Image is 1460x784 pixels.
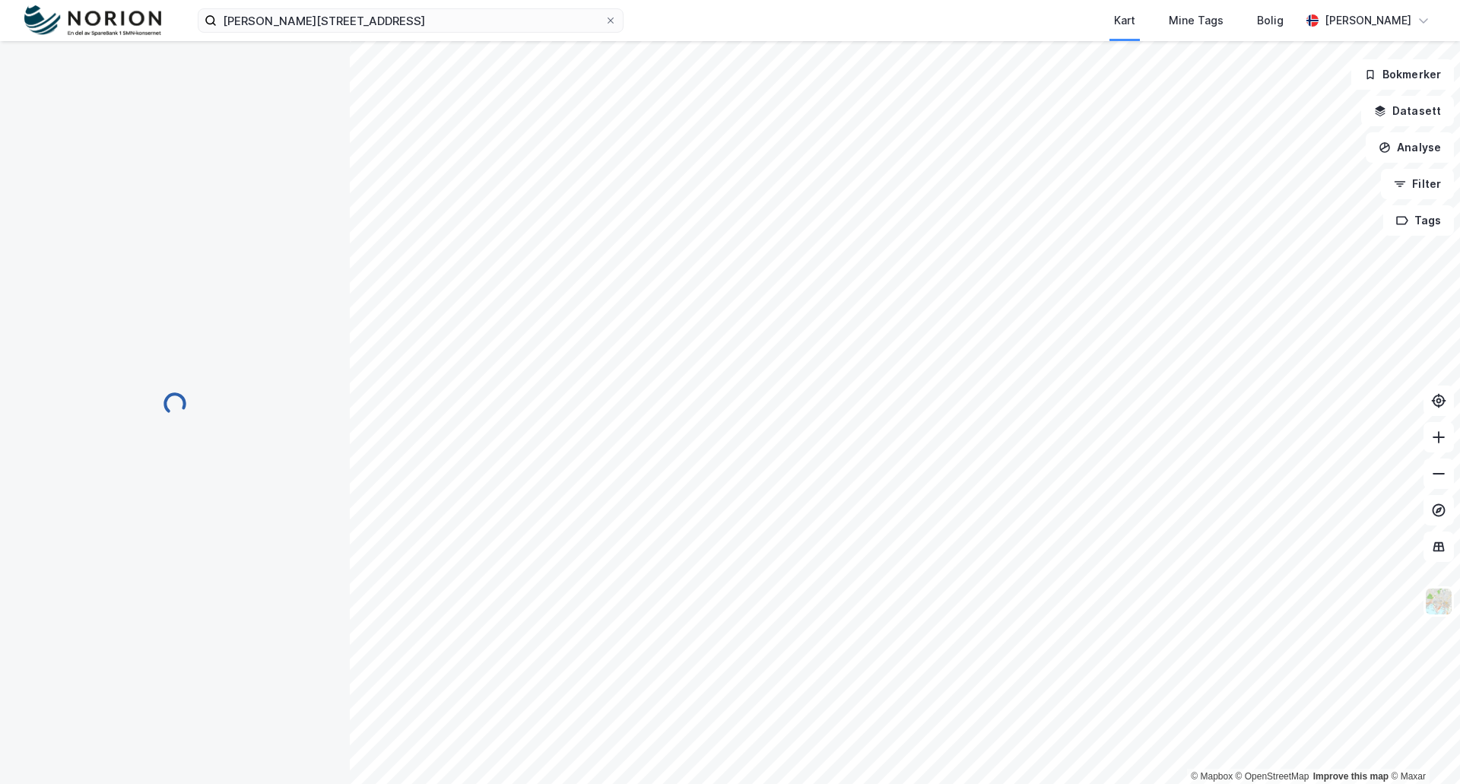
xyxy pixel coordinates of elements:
button: Bokmerker [1351,59,1454,90]
img: Z [1424,587,1453,616]
img: norion-logo.80e7a08dc31c2e691866.png [24,5,161,37]
button: Filter [1381,169,1454,199]
button: Analyse [1366,132,1454,163]
div: [PERSON_NAME] [1325,11,1411,30]
div: Bolig [1257,11,1284,30]
img: spinner.a6d8c91a73a9ac5275cf975e30b51cfb.svg [163,392,187,416]
button: Datasett [1361,96,1454,126]
a: Improve this map [1313,771,1389,782]
input: Søk på adresse, matrikkel, gårdeiere, leietakere eller personer [217,9,605,32]
button: Tags [1383,205,1454,236]
a: Mapbox [1191,771,1233,782]
a: OpenStreetMap [1236,771,1309,782]
div: Kart [1114,11,1135,30]
div: Mine Tags [1169,11,1224,30]
iframe: Chat Widget [1384,711,1460,784]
